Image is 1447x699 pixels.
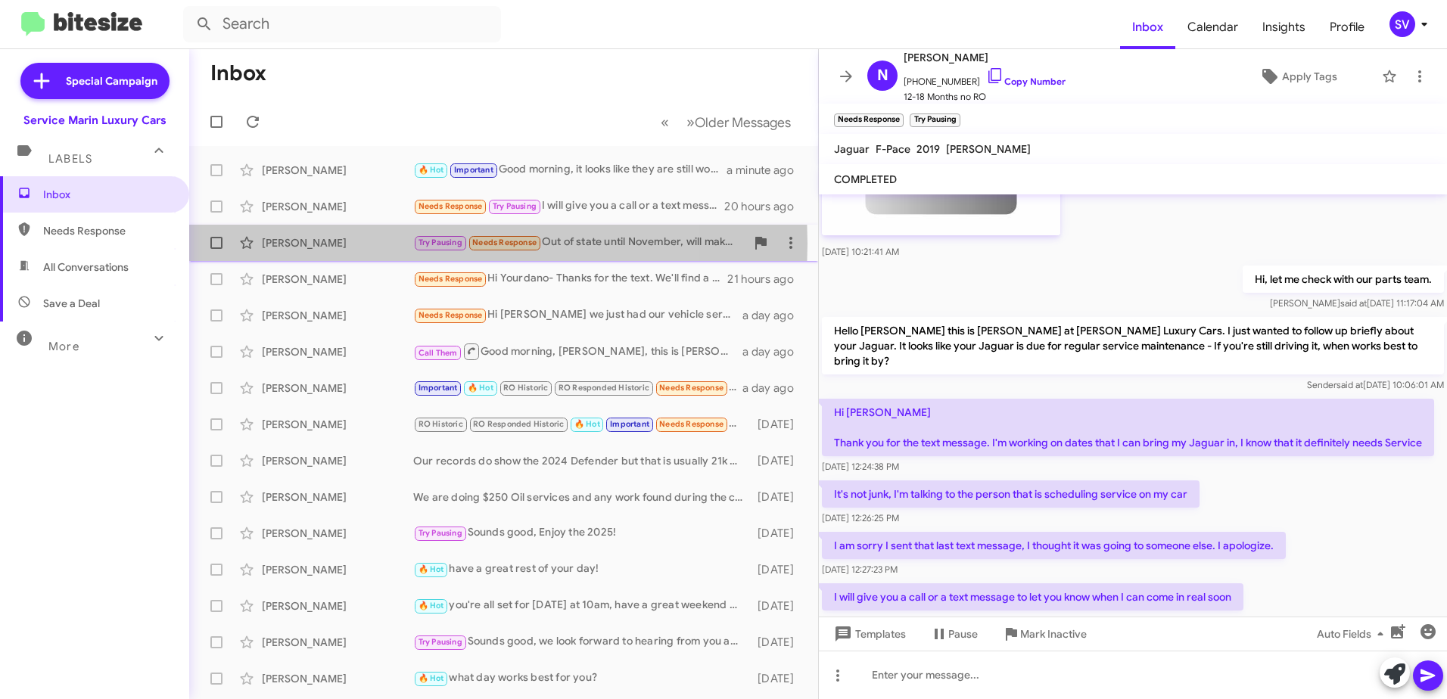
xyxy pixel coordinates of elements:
div: [PERSON_NAME] [262,489,413,505]
p: Hello [PERSON_NAME] this is [PERSON_NAME] at [PERSON_NAME] Luxury Cars. I just wanted to follow u... [822,317,1444,374]
button: Previous [652,107,678,138]
div: [DATE] [751,562,806,577]
span: 12-18 Months no RO [904,89,1066,104]
span: More [48,340,79,353]
span: Needs Response [419,274,483,284]
div: [PERSON_NAME] [262,163,413,178]
div: [PERSON_NAME] [262,453,413,468]
span: [DATE] 12:26:25 PM [822,512,899,523]
p: It's not junk, I'm talking to the person that is scheduling service on my car [822,480,1200,508]
p: Hi [PERSON_NAME] Thank you for the text message. I'm working on dates that I can bring my Jaguar ... [822,399,1434,456]
span: All Conversations [43,259,129,275]
span: Needs Response [419,201,483,211]
div: a day ago [742,381,806,396]
a: Insights [1250,5,1318,49]
span: [DATE] 10:21:41 AM [822,246,899,257]
span: Jaguar [834,142,870,156]
div: [PERSON_NAME] [262,635,413,650]
button: Apply Tags [1221,63,1374,90]
span: Call Them [419,348,458,358]
span: 🔥 Hot [419,564,444,574]
div: Our records do show the 2024 Defender but that is usually 21k miles or 2yrs. I apologize for the ... [413,453,751,468]
span: Try Pausing [493,201,537,211]
div: Out of state until November, will make an app. [413,234,745,251]
button: Pause [918,620,990,648]
div: We are scheduled for 9:30 [DATE]! [413,415,751,433]
span: 🔥 Hot [419,601,444,610]
div: Sounds good, we look forward to hearing from you and hope your healing process goes well. [413,633,751,651]
div: Hi [PERSON_NAME] we just had our vehicle serviced on 8/25. Is there a recall or something that ne... [413,306,742,324]
span: Try Pausing [419,238,462,247]
span: Save a Deal [43,296,100,311]
span: « [661,113,669,132]
a: Special Campaign [20,63,170,99]
span: said at [1337,379,1363,390]
button: Templates [819,620,918,648]
div: SV [1389,11,1415,37]
div: [PERSON_NAME] [262,199,413,214]
span: [PHONE_NUMBER] [904,67,1066,89]
div: [PERSON_NAME] [262,671,413,686]
div: [PERSON_NAME] [262,344,413,359]
span: F-Pace [876,142,910,156]
div: [DATE] [751,489,806,505]
span: Important [610,419,649,429]
div: [DATE] [751,417,806,432]
span: Special Campaign [66,73,157,89]
div: [PERSON_NAME] [262,272,413,287]
div: We are doing $250 Oil services and any work found during the complimentary multipoint inspection ... [413,489,751,505]
div: [PERSON_NAME] [262,381,413,396]
div: Good morning, it looks like they are still working on your vehicle. I will have the advisor reach... [413,161,727,179]
button: Mark Inactive [990,620,1099,648]
span: Needs Response [472,238,537,247]
div: a day ago [742,344,806,359]
button: SV [1377,11,1430,37]
div: [PERSON_NAME] [262,308,413,323]
span: Inbox [1120,5,1175,49]
span: 🔥 Hot [419,673,444,683]
span: » [686,113,695,132]
div: [DATE] [751,453,806,468]
span: [PERSON_NAME] [904,48,1066,67]
span: Templates [831,620,906,648]
span: Sender [DATE] 10:06:01 AM [1307,379,1444,390]
div: 20 hours ago [724,199,806,214]
a: Copy Number [986,76,1066,87]
a: Calendar [1175,5,1250,49]
span: Needs Response [419,310,483,320]
small: Needs Response [834,113,904,127]
div: [PERSON_NAME] [262,562,413,577]
div: [DATE] [751,598,806,614]
span: Labels [48,152,92,166]
div: a day ago [742,308,806,323]
span: Try Pausing [419,528,462,538]
a: Profile [1318,5,1377,49]
div: [DATE] [751,526,806,541]
span: Auto Fields [1317,620,1389,648]
h1: Inbox [210,61,266,85]
button: Auto Fields [1305,620,1402,648]
span: 2019 [916,142,940,156]
div: a minute ago [727,163,806,178]
button: Next [677,107,800,138]
div: [DATE] [751,635,806,650]
nav: Page navigation example [652,107,800,138]
p: I am sorry I sent that last text message, I thought it was going to someone else. I apologize. [822,532,1286,559]
p: I will give you a call or a text message to let you know when I can come in real soon [822,583,1243,610]
div: [PERSON_NAME] [262,417,413,432]
span: Mark Inactive [1020,620,1087,648]
span: Important [419,383,458,393]
div: Sounds good, Enjoy the 2025! [413,524,751,542]
span: 🔥 Hot [468,383,493,393]
span: Needs Response [659,419,723,429]
span: Needs Response [43,223,172,238]
span: RO Historic [419,419,463,429]
span: Inbox [43,187,172,202]
div: what day works best for you? [413,669,751,687]
span: 🔥 Hot [419,165,444,175]
span: Pause [948,620,978,648]
div: Hi Yourdano- Thanks for the text. We'll find a time soon. Thank you, [PERSON_NAME] [413,270,727,287]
